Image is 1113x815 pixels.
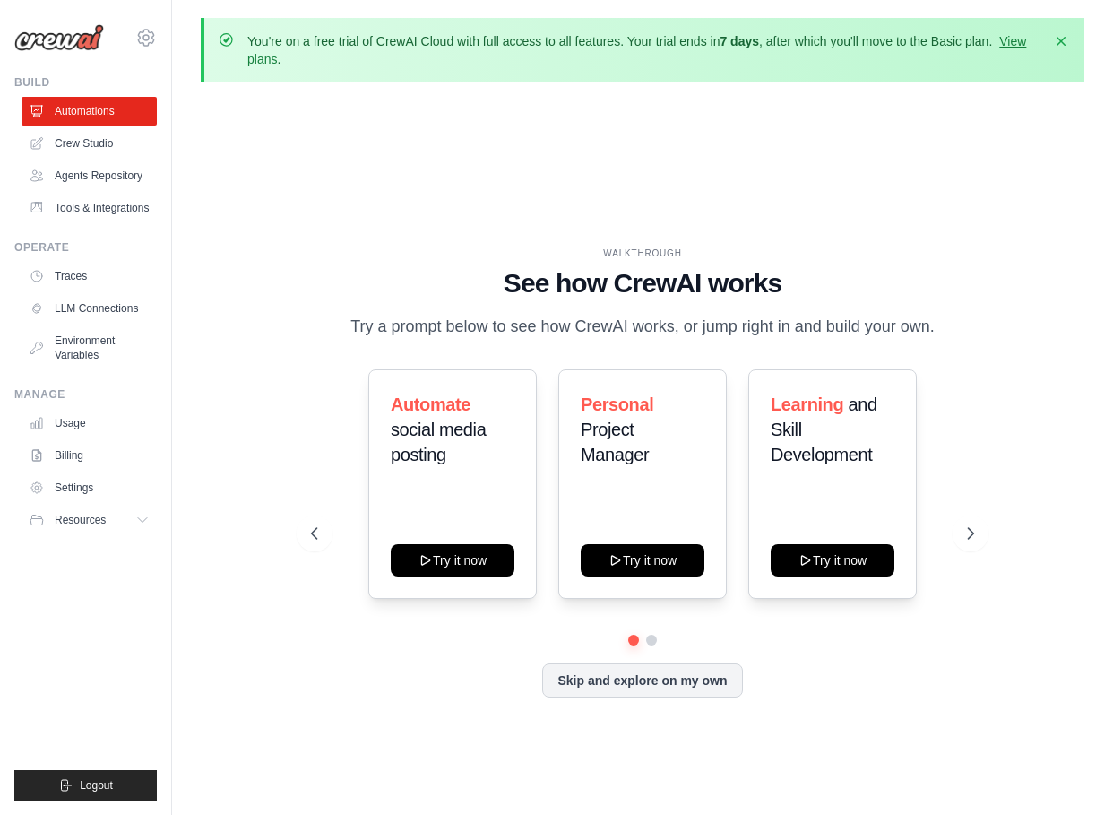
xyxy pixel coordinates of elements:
strong: 7 days [720,34,759,48]
a: Settings [22,473,157,502]
span: social media posting [391,420,486,464]
a: Automations [22,97,157,126]
span: Project Manager [581,420,649,464]
span: and Skill Development [771,394,877,464]
p: You're on a free trial of CrewAI Cloud with full access to all features. Your trial ends in , aft... [247,32,1041,68]
span: Automate [391,394,470,414]
a: Billing [22,441,157,470]
button: Try it now [771,544,894,577]
button: Resources [22,506,157,534]
a: Agents Repository [22,161,157,190]
p: Try a prompt below to see how CrewAI works, or jump right in and build your own. [341,314,944,340]
button: Skip and explore on my own [542,663,742,698]
button: Logout [14,770,157,801]
span: Learning [771,394,843,414]
span: Resources [55,513,106,527]
div: Manage [14,387,157,402]
button: Try it now [581,544,704,577]
div: WALKTHROUGH [311,247,975,260]
a: Tools & Integrations [22,194,157,222]
a: Traces [22,262,157,290]
a: LLM Connections [22,294,157,323]
a: Usage [22,409,157,438]
a: Crew Studio [22,129,157,158]
span: Personal [581,394,653,414]
div: Build [14,75,157,90]
span: Logout [80,778,113,793]
a: Environment Variables [22,326,157,369]
button: Try it now [391,544,514,577]
h1: See how CrewAI works [311,267,975,299]
div: Operate [14,240,157,255]
img: Logo [14,24,104,51]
